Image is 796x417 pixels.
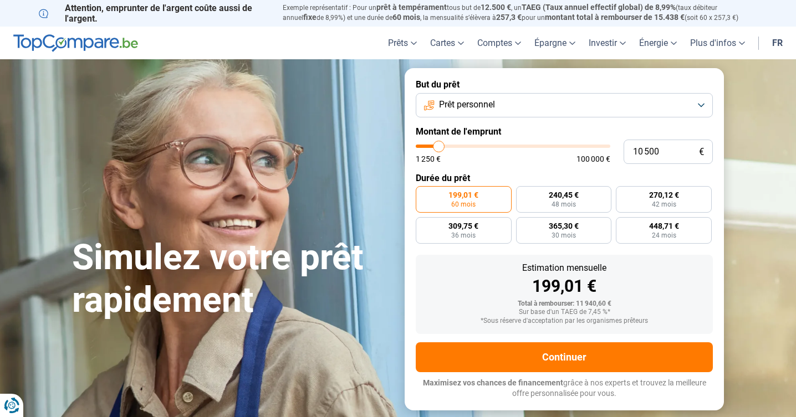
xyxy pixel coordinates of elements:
[576,155,610,163] span: 100 000 €
[649,191,679,199] span: 270,12 €
[549,191,579,199] span: 240,45 €
[392,13,420,22] span: 60 mois
[39,3,269,24] p: Attention, emprunter de l'argent coûte aussi de l'argent.
[652,232,676,239] span: 24 mois
[416,126,713,137] label: Montant de l'emprunt
[416,173,713,183] label: Durée du prêt
[683,27,752,59] a: Plus d'infos
[416,342,713,372] button: Continuer
[451,201,476,208] span: 60 mois
[416,155,441,163] span: 1 250 €
[303,13,317,22] span: fixe
[439,99,495,111] span: Prêt personnel
[448,222,478,230] span: 309,75 €
[283,3,757,23] p: Exemple représentatif : Pour un tous but de , un (taux débiteur annuel de 8,99%) et une durée de ...
[766,27,789,59] a: fr
[549,222,579,230] span: 365,30 €
[381,27,423,59] a: Prêts
[416,378,713,399] p: grâce à nos experts et trouvez la meilleure offre personnalisée pour vous.
[423,27,471,59] a: Cartes
[471,27,528,59] a: Comptes
[496,13,522,22] span: 257,3 €
[423,378,563,387] span: Maximisez vos chances de financement
[416,93,713,117] button: Prêt personnel
[13,34,138,52] img: TopCompare
[652,201,676,208] span: 42 mois
[72,236,391,322] h1: Simulez votre prêt rapidement
[425,278,704,295] div: 199,01 €
[632,27,683,59] a: Énergie
[481,3,511,12] span: 12.500 €
[425,264,704,272] div: Estimation mensuelle
[699,147,704,157] span: €
[425,317,704,325] div: *Sous réserve d'acceptation par les organismes prêteurs
[552,232,576,239] span: 30 mois
[425,308,704,316] div: Sur base d'un TAEG de 7,45 %*
[545,13,685,22] span: montant total à rembourser de 15.438 €
[416,79,713,90] label: But du prêt
[649,222,679,230] span: 448,71 €
[376,3,447,12] span: prêt à tempérament
[425,300,704,308] div: Total à rembourser: 11 940,60 €
[582,27,632,59] a: Investir
[522,3,676,12] span: TAEG (Taux annuel effectif global) de 8,99%
[448,191,478,199] span: 199,01 €
[451,232,476,239] span: 36 mois
[528,27,582,59] a: Épargne
[552,201,576,208] span: 48 mois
